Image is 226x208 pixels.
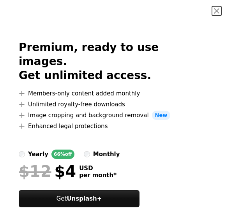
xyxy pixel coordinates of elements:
[51,150,74,159] div: 66% off
[67,195,102,202] strong: Unsplash+
[19,89,207,98] li: Members-only content added monthly
[19,162,51,181] span: $12
[79,172,117,179] span: per month *
[28,150,48,159] div: yearly
[19,162,76,181] div: $4
[152,111,171,120] span: New
[19,100,207,109] li: Unlimited royalty-free downloads
[19,111,207,120] li: Image cropping and background removal
[19,41,207,83] h2: Premium, ready to use images. Get unlimited access.
[79,165,117,172] span: USD
[93,150,120,159] div: monthly
[84,151,90,157] input: monthly
[19,190,139,207] button: GetUnsplash+
[19,151,25,157] input: yearly66%off
[19,122,207,131] li: Enhanced legal protections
